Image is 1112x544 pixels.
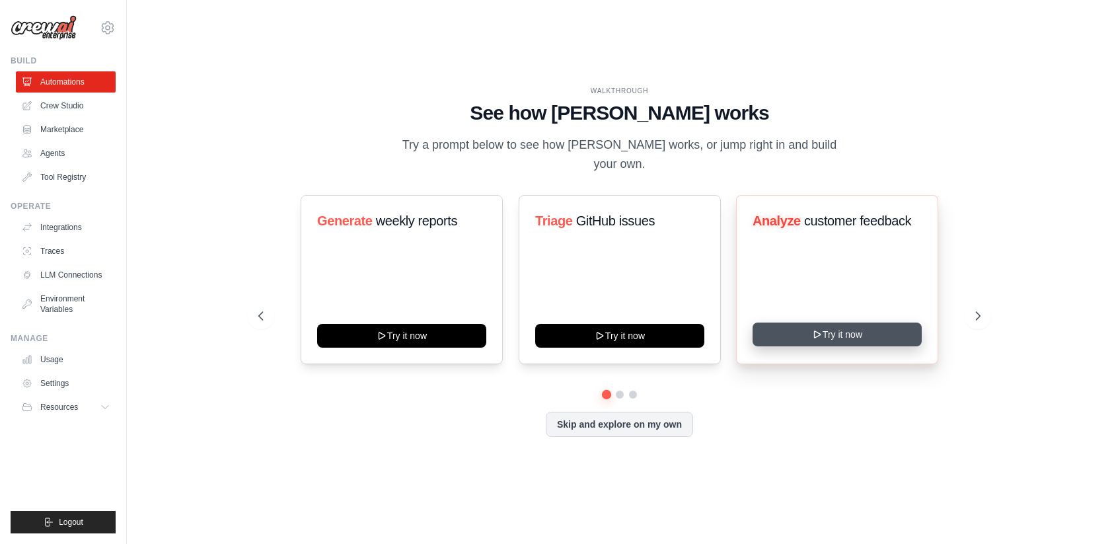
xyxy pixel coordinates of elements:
[11,511,116,533] button: Logout
[16,217,116,238] a: Integrations
[16,71,116,93] a: Automations
[575,214,654,228] span: GitHub issues
[11,15,77,40] img: Logo
[59,517,83,527] span: Logout
[535,214,573,228] span: Triage
[317,324,486,348] button: Try it now
[16,95,116,116] a: Crew Studio
[16,264,116,286] a: LLM Connections
[16,241,116,262] a: Traces
[11,56,116,66] div: Build
[16,349,116,370] a: Usage
[258,101,981,125] h1: See how [PERSON_NAME] works
[16,119,116,140] a: Marketplace
[804,214,911,228] span: customer feedback
[398,136,842,175] p: Try a prompt below to see how [PERSON_NAME] works, or jump right in and build your own.
[546,412,693,437] button: Skip and explore on my own
[16,143,116,164] a: Agents
[753,214,801,228] span: Analyze
[753,323,922,346] button: Try it now
[16,373,116,394] a: Settings
[16,397,116,418] button: Resources
[317,214,373,228] span: Generate
[535,324,704,348] button: Try it now
[40,402,78,412] span: Resources
[16,288,116,320] a: Environment Variables
[11,333,116,344] div: Manage
[375,214,457,228] span: weekly reports
[258,86,981,96] div: WALKTHROUGH
[16,167,116,188] a: Tool Registry
[11,201,116,212] div: Operate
